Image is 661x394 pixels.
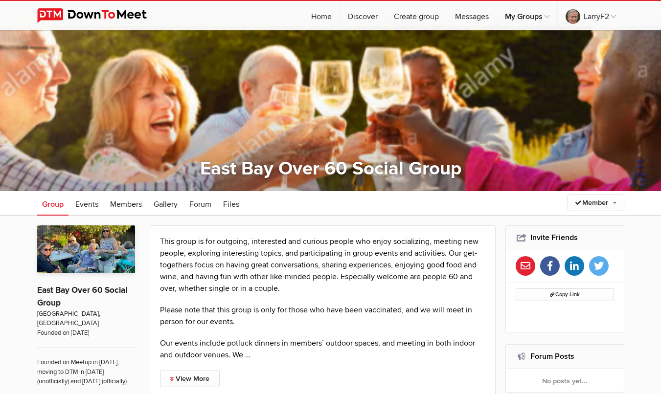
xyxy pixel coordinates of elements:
span: Founded on [DATE] [37,328,135,338]
span: Group [42,199,64,209]
a: Events [70,191,103,216]
a: Members [105,191,147,216]
p: This group is for outgoing, interested and curious people who enjoy socializing, meeting new peop... [160,236,486,294]
img: East Bay Over 60 Social Group [37,225,135,273]
img: DownToMeet [37,8,162,23]
a: Forum Posts [530,351,574,361]
a: Create group [386,1,447,30]
a: Gallery [149,191,182,216]
span: Files [223,199,239,209]
span: Founded on Meetup in [DATE]; moving to DTM in [DATE] (unofficially) and [DATE] (officially). [37,348,135,386]
span: Events [75,199,98,209]
span: Members [110,199,142,209]
button: Copy Link [516,288,614,301]
span: Gallery [154,199,178,209]
p: Our events include potluck dinners in members´ outdoor spaces, and meeting in both indoor and out... [160,337,486,361]
a: Messages [447,1,497,30]
h2: Invite Friends [516,226,614,249]
a: Discover [340,1,386,30]
span: Copy Link [550,291,580,298]
a: Member [568,195,624,211]
p: Please note that this group is only for those who have been vaccinated, and we will meet in perso... [160,304,486,328]
span: [GEOGRAPHIC_DATA], [GEOGRAPHIC_DATA] [37,309,135,328]
a: Forum [184,191,216,216]
a: Home [303,1,340,30]
a: LarryF2 [558,1,624,30]
div: No posts yet... [506,369,624,393]
a: Group [37,191,68,216]
a: My Groups [497,1,557,30]
a: Files [218,191,244,216]
span: Forum [189,199,211,209]
a: View More [160,371,220,387]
